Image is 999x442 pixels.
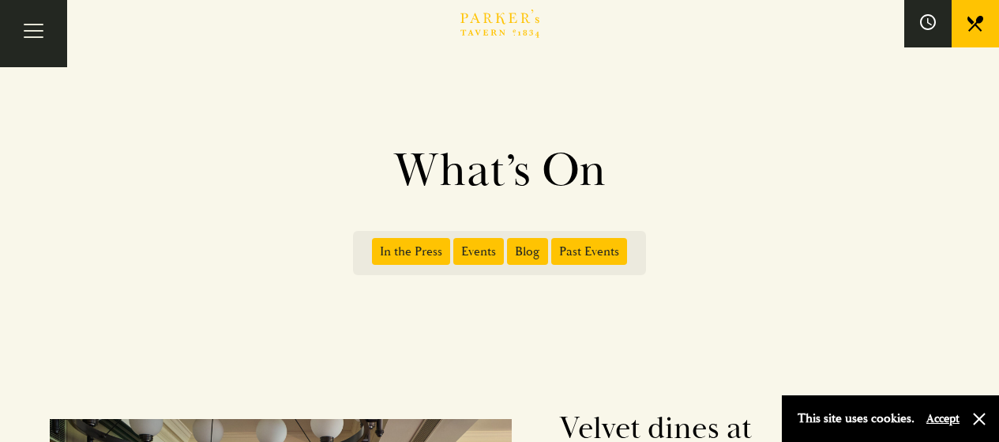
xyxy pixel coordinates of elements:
button: Close and accept [971,411,987,427]
span: Blog [507,238,548,265]
span: In the Press [372,238,450,265]
button: Accept [926,411,960,426]
span: Past Events [551,238,627,265]
p: This site uses cookies. [798,407,914,430]
h1: What’s On [50,142,950,199]
span: Events [453,238,504,265]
